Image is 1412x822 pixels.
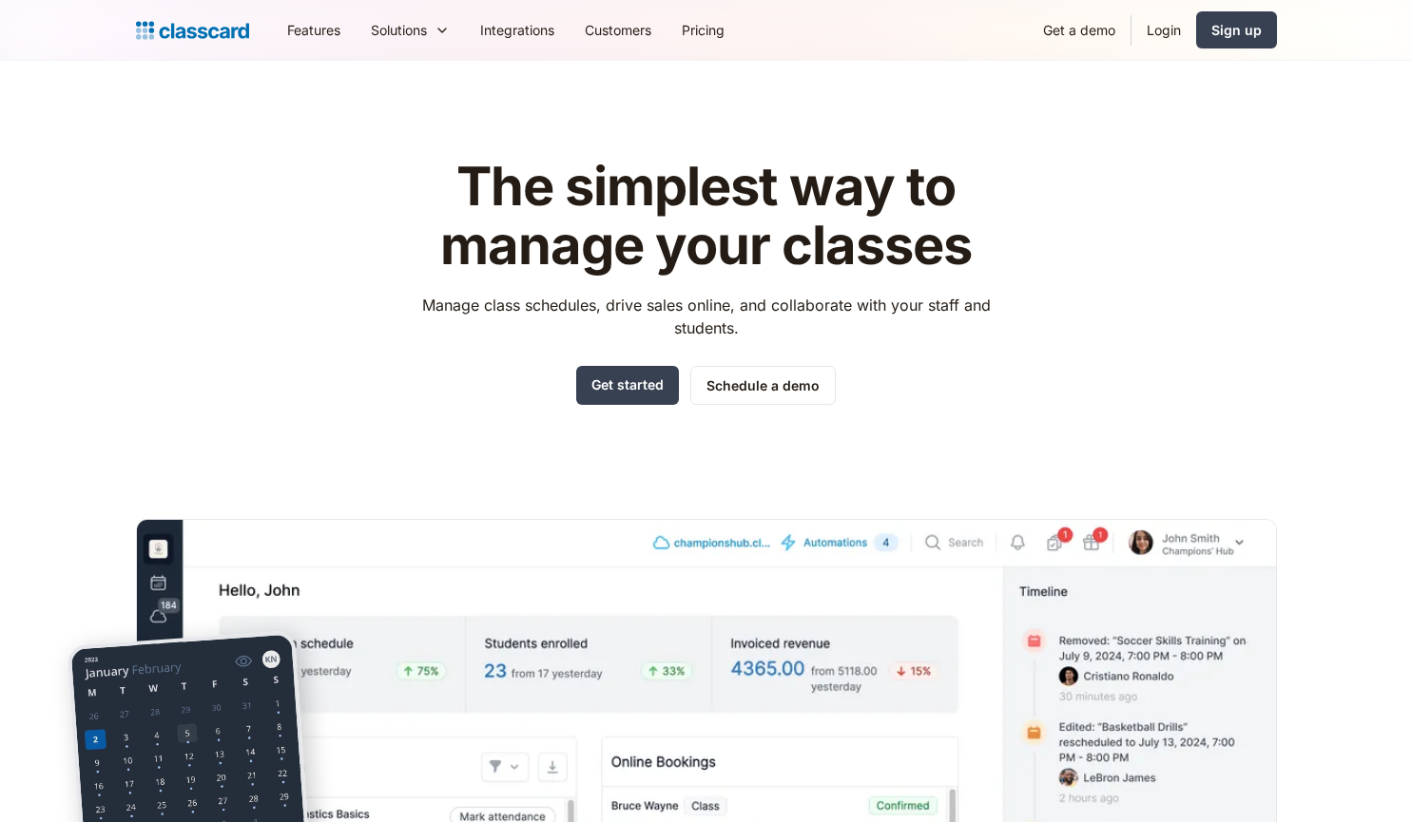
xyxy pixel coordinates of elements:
[272,9,356,51] a: Features
[371,20,427,40] div: Solutions
[1132,9,1196,51] a: Login
[136,17,249,44] a: Logo
[667,9,740,51] a: Pricing
[1211,20,1262,40] div: Sign up
[465,9,570,51] a: Integrations
[1196,11,1277,48] a: Sign up
[404,158,1008,275] h1: The simplest way to manage your classes
[1028,9,1131,51] a: Get a demo
[404,294,1008,339] p: Manage class schedules, drive sales online, and collaborate with your staff and students.
[570,9,667,51] a: Customers
[690,366,836,405] a: Schedule a demo
[576,366,679,405] a: Get started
